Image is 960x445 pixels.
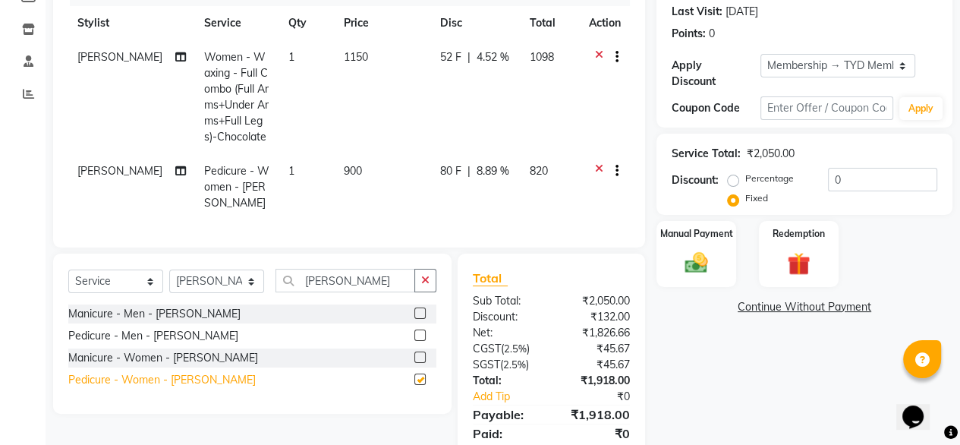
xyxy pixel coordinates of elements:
div: Manicure - Men - [PERSON_NAME] [68,306,241,322]
th: Stylist [68,6,195,40]
div: ₹1,918.00 [551,373,641,389]
span: Pedicure - Women - [PERSON_NAME] [204,164,269,210]
div: Manicure - Women - [PERSON_NAME] [68,350,258,366]
div: Coupon Code [672,100,760,116]
span: [PERSON_NAME] [77,164,162,178]
label: Manual Payment [660,227,733,241]
div: Points: [672,26,706,42]
div: Discount: [672,172,719,188]
img: _cash.svg [678,250,715,276]
label: Fixed [745,191,768,205]
th: Disc [431,6,521,40]
div: Service Total: [672,146,741,162]
span: | [467,163,471,179]
div: [DATE] [726,4,758,20]
span: 1 [288,50,294,64]
span: 80 F [440,163,461,179]
div: Discount: [461,309,552,325]
span: 4.52 % [477,49,509,65]
div: Sub Total: [461,293,552,309]
span: 1098 [529,50,553,64]
div: ( ) [461,357,552,373]
span: Women - Waxing - Full Combo (Full Arms+Under Arms+Full Legs)-Chocolate [204,50,269,144]
button: Apply [899,97,943,120]
div: ₹1,918.00 [551,406,641,424]
input: Enter Offer / Coupon Code [760,96,893,120]
div: Total: [461,373,552,389]
div: ₹45.67 [551,357,641,373]
div: ( ) [461,341,552,357]
div: Payable: [461,406,552,424]
div: Pedicure - Men - [PERSON_NAME] [68,328,238,344]
div: ₹45.67 [551,341,641,357]
div: 0 [709,26,715,42]
a: Add Tip [461,389,566,405]
th: Price [335,6,431,40]
th: Total [520,6,580,40]
iframe: chat widget [896,384,945,430]
span: 820 [529,164,547,178]
div: ₹0 [566,389,641,405]
div: ₹2,050.00 [551,293,641,309]
span: CGST [473,342,501,355]
span: [PERSON_NAME] [77,50,162,64]
div: ₹0 [551,424,641,443]
span: 2.5% [503,358,526,371]
span: Total [473,270,508,286]
div: ₹132.00 [551,309,641,325]
div: ₹2,050.00 [747,146,795,162]
div: Apply Discount [672,58,760,90]
span: | [467,49,471,65]
th: Service [195,6,279,40]
span: 52 F [440,49,461,65]
input: Search or Scan [275,269,415,292]
span: 900 [344,164,362,178]
div: Net: [461,325,552,341]
div: Last Visit: [672,4,722,20]
span: 1 [288,164,294,178]
span: SGST [473,358,500,371]
label: Redemption [773,227,825,241]
span: 2.5% [504,342,527,355]
span: 8.89 % [477,163,509,179]
label: Percentage [745,172,794,185]
th: Qty [279,6,335,40]
div: Pedicure - Women - [PERSON_NAME] [68,372,256,388]
span: 1150 [344,50,368,64]
img: _gift.svg [780,250,817,278]
div: ₹1,826.66 [551,325,641,341]
th: Action [580,6,630,40]
div: Paid: [461,424,552,443]
a: Continue Without Payment [659,299,949,315]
